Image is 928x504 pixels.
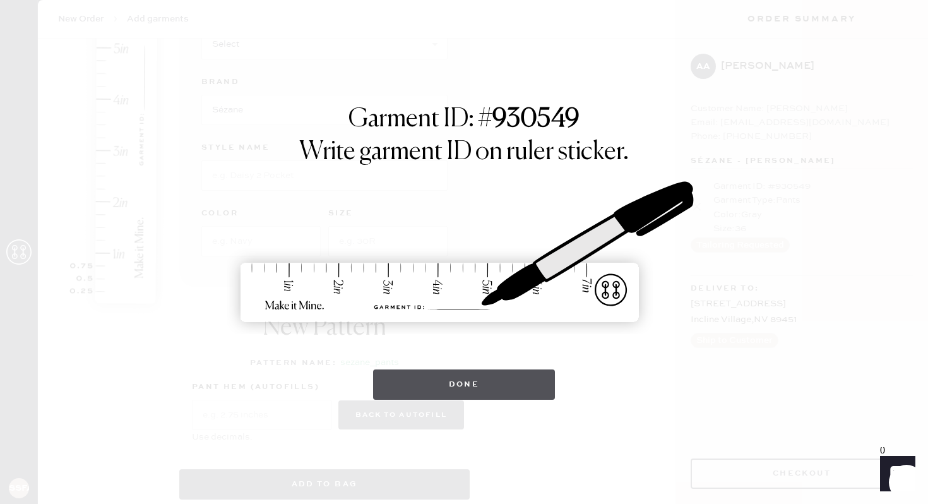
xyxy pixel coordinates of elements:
h1: Garment ID: # [348,104,580,137]
img: ruler-sticker-sharpie.svg [227,148,701,357]
h1: Write garment ID on ruler sticker. [299,137,629,167]
iframe: Front Chat [868,447,922,501]
strong: 930549 [492,107,580,132]
button: Done [373,369,556,400]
